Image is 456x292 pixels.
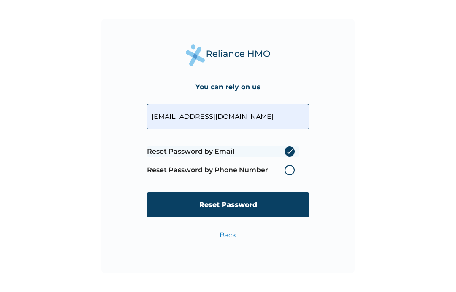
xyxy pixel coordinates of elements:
[147,142,299,179] span: Password reset method
[195,83,261,91] h4: You can rely on us
[147,192,309,217] input: Reset Password
[147,146,299,157] label: Reset Password by Email
[220,231,236,239] a: Back
[147,165,299,175] label: Reset Password by Phone Number
[186,44,270,66] img: Reliance Health's Logo
[147,104,309,129] input: Your Enrollee ID or Email Address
